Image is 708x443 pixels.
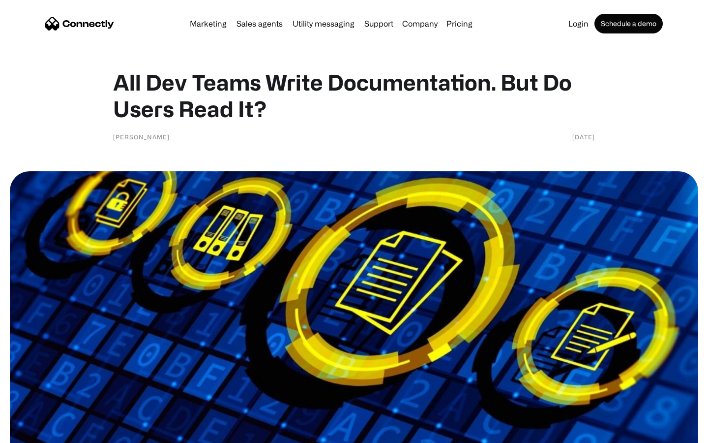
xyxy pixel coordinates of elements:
[442,20,476,28] a: Pricing
[360,20,397,28] a: Support
[402,17,438,31] div: Company
[10,426,59,440] aside: Language selected: English
[289,20,358,28] a: Utility messaging
[564,20,592,28] a: Login
[113,132,170,142] div: [PERSON_NAME]
[572,132,595,142] div: [DATE]
[233,20,287,28] a: Sales agents
[113,69,595,122] h1: All Dev Teams Write Documentation. But Do Users Read It?
[594,14,663,33] a: Schedule a demo
[20,426,59,440] ul: Language list
[186,20,231,28] a: Marketing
